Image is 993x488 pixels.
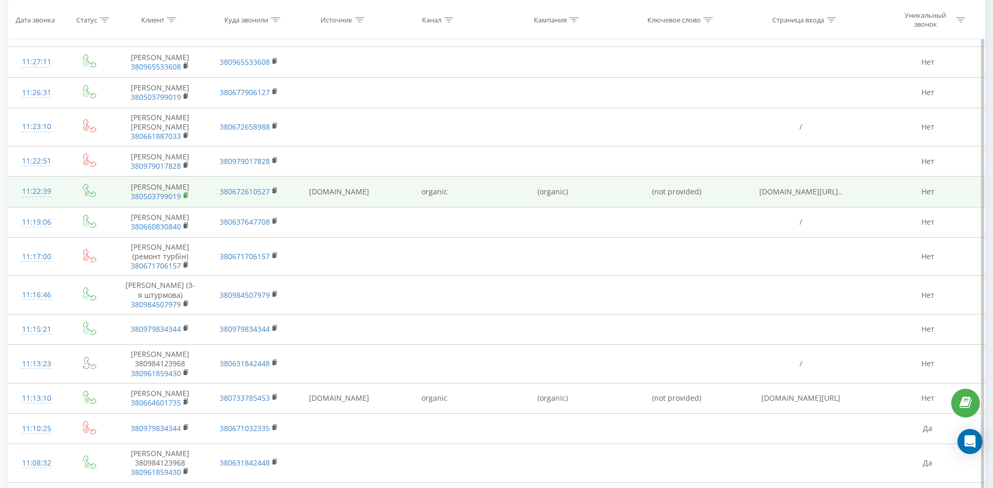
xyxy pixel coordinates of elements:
[624,177,730,207] td: (not provided)
[534,15,567,24] div: Кампания
[220,217,270,227] a: 380637647708
[19,247,54,267] div: 11:17:00
[19,388,54,409] div: 11:13:10
[131,62,181,72] a: 380965533608
[114,383,206,413] td: [PERSON_NAME]
[131,261,181,271] a: 380671706157
[131,131,181,141] a: 380661887033
[957,429,983,454] div: Open Intercom Messenger
[19,419,54,439] div: 11:10:25
[19,453,54,473] div: 11:08:32
[871,444,985,483] td: Да
[220,156,270,166] a: 380979017828
[422,15,441,24] div: Канал
[772,15,824,24] div: Страница входа
[871,108,985,146] td: Нет
[131,398,181,408] a: 380664601735
[131,161,181,171] a: 380979017828
[759,187,842,196] span: [DOMAIN_NAME][URL]..
[220,290,270,300] a: 380984507979
[220,187,270,196] a: 380672610527
[291,383,387,413] td: [DOMAIN_NAME]
[19,285,54,305] div: 11:16:46
[131,299,181,309] a: 380984507979
[16,15,55,24] div: Дата звонка
[114,146,206,177] td: [PERSON_NAME]
[220,122,270,132] a: 380672658988
[871,314,985,344] td: Нет
[131,467,181,477] a: 380961859430
[19,52,54,72] div: 11:27:11
[220,393,270,403] a: 380733785453
[871,177,985,207] td: Нет
[114,47,206,77] td: [PERSON_NAME]
[19,151,54,171] div: 11:22:51
[897,11,953,29] div: Уникальный звонок
[19,181,54,202] div: 11:22:39
[141,15,164,24] div: Клиент
[220,251,270,261] a: 380671706157
[871,237,985,276] td: Нет
[114,345,206,384] td: [PERSON_NAME] 380984123968
[386,177,482,207] td: organic
[131,423,181,433] a: 380979834344
[114,108,206,146] td: [PERSON_NAME] [PERSON_NAME]
[647,15,701,24] div: Ключевое слово
[871,146,985,177] td: Нет
[131,222,181,231] a: 380660830840
[76,15,97,24] div: Статус
[730,345,872,384] td: /
[131,368,181,378] a: 380961859430
[871,345,985,384] td: Нет
[730,383,872,413] td: [DOMAIN_NAME][URL]
[482,177,624,207] td: (organic)
[19,319,54,340] div: 11:15:21
[224,15,268,24] div: Куда звонили
[220,458,270,468] a: 380631842448
[871,47,985,77] td: Нет
[131,191,181,201] a: 380503799019
[114,207,206,237] td: [PERSON_NAME]
[871,413,985,444] td: Да
[131,324,181,334] a: 380979834344
[220,324,270,334] a: 380979834344
[19,354,54,374] div: 11:13:23
[114,77,206,108] td: [PERSON_NAME]
[871,77,985,108] td: Нет
[19,212,54,233] div: 11:19:06
[482,383,624,413] td: (organic)
[871,207,985,237] td: Нет
[114,177,206,207] td: [PERSON_NAME]
[220,57,270,67] a: 380965533608
[220,358,270,368] a: 380631842448
[220,423,270,433] a: 380671032335
[871,276,985,315] td: Нет
[19,83,54,103] div: 11:26:31
[114,237,206,276] td: [PERSON_NAME] (ремонт турбін)
[730,108,872,146] td: /
[624,383,730,413] td: (not provided)
[131,92,181,102] a: 380503799019
[114,444,206,483] td: [PERSON_NAME] 380984123968
[386,383,482,413] td: organic
[19,117,54,137] div: 11:23:10
[131,31,181,41] a: 380978903711
[114,276,206,315] td: [PERSON_NAME] (3-я штурмова)
[220,87,270,97] a: 380677906127
[730,207,872,237] td: /
[871,383,985,413] td: Нет
[291,177,387,207] td: [DOMAIN_NAME]
[321,15,352,24] div: Источник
